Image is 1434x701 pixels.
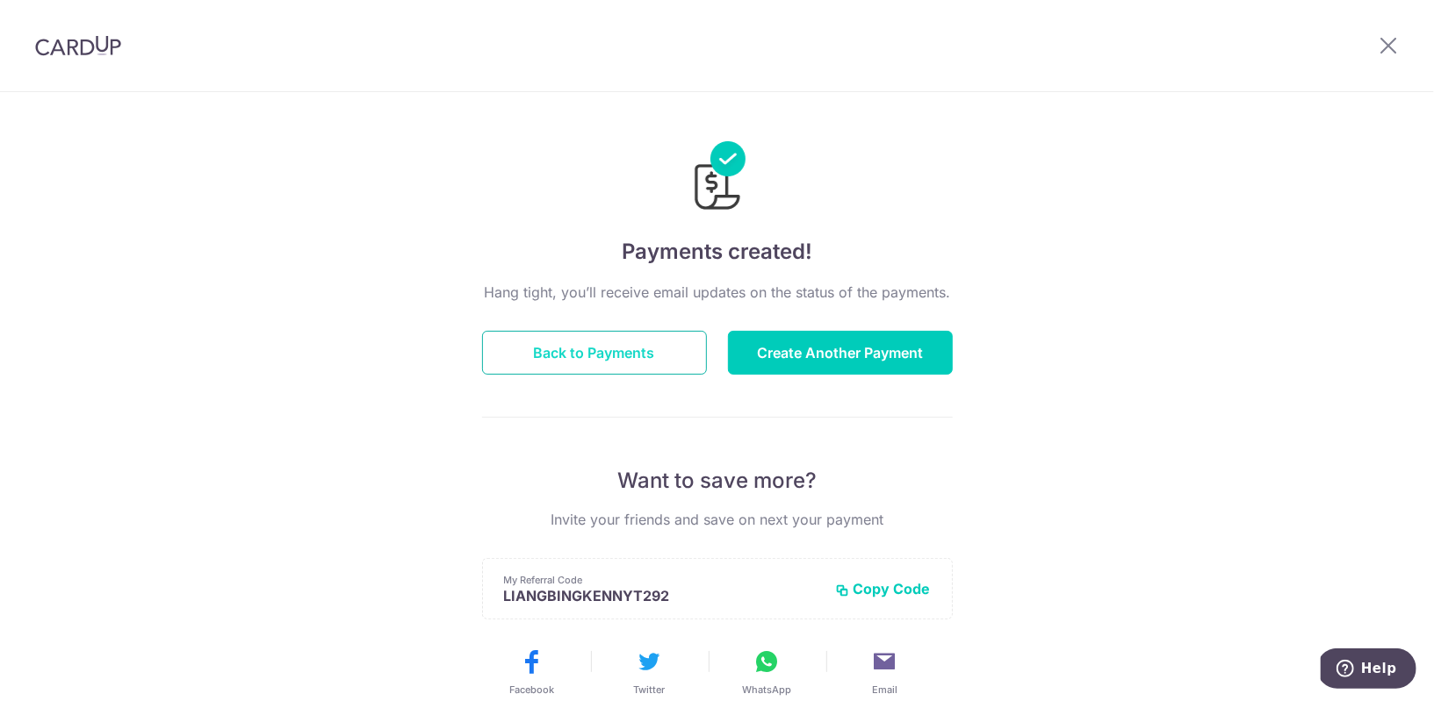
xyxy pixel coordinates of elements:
[482,282,953,303] p: Hang tight, you’ll receive email updates on the status of the payments.
[482,236,953,268] h4: Payments created!
[833,647,937,697] button: Email
[743,683,792,697] span: WhatsApp
[1321,648,1416,692] iframe: Opens a widget where you can find more information
[509,683,554,697] span: Facebook
[689,141,746,215] img: Payments
[482,467,953,495] p: Want to save more?
[598,647,702,697] button: Twitter
[504,587,822,604] p: LIANGBINGKENNYT292
[504,573,822,587] p: My Referral Code
[35,35,121,56] img: CardUp
[482,331,707,375] button: Back to Payments
[872,683,897,697] span: Email
[634,683,666,697] span: Twitter
[728,331,953,375] button: Create Another Payment
[480,647,584,697] button: Facebook
[836,580,931,597] button: Copy Code
[482,509,953,530] p: Invite your friends and save on next your payment
[716,647,819,697] button: WhatsApp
